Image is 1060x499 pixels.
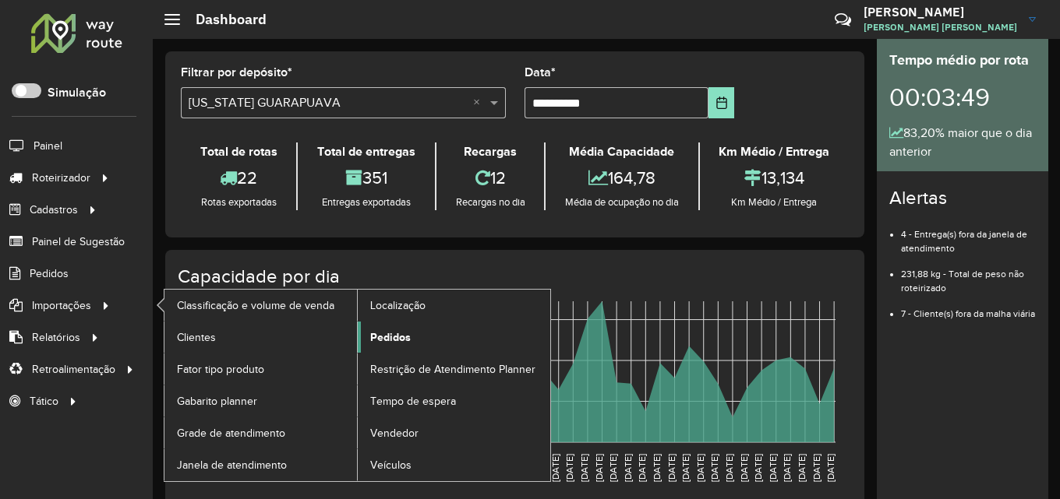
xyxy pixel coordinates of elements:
[889,124,1036,161] div: 83,20% maior que o dia anterior
[492,454,502,482] text: [DATE]
[864,20,1017,34] span: [PERSON_NAME] [PERSON_NAME]
[549,161,694,195] div: 164,78
[549,195,694,210] div: Média de ocupação no dia
[246,454,256,482] text: [DATE]
[358,353,550,385] a: Restrição de Atendimento Planner
[709,454,719,482] text: [DATE]
[302,142,430,161] div: Total de entregas
[32,170,90,186] span: Roteirizador
[463,454,473,482] text: [DATE]
[302,161,430,195] div: 351
[637,454,647,482] text: [DATE]
[889,71,1036,124] div: 00:03:49
[579,454,589,482] text: [DATE]
[178,265,849,288] h4: Capacidade por dia
[889,187,1036,209] h4: Alertas
[704,142,845,161] div: Km Médio / Entrega
[32,297,91,314] span: Importações
[448,454,458,482] text: [DATE]
[901,255,1036,295] li: 231,88 kg - Total de peso não roteirizado
[419,454,429,482] text: [DATE]
[164,449,357,480] a: Janela de atendimento
[34,138,62,154] span: Painel
[333,454,343,482] text: [DATE]
[370,425,419,441] span: Vendedor
[185,142,292,161] div: Total de rotas
[32,329,80,346] span: Relatórios
[535,454,546,482] text: [DATE]
[608,454,618,482] text: [DATE]
[370,329,411,346] span: Pedidos
[231,454,241,482] text: [DATE]
[440,142,540,161] div: Recargas
[177,393,257,409] span: Gabarito planner
[358,322,550,353] a: Pedidos
[797,454,807,482] text: [DATE]
[30,202,78,218] span: Cadastros
[318,454,328,482] text: [DATE]
[782,454,792,482] text: [DATE]
[358,385,550,416] a: Tempo de espera
[739,454,749,482] text: [DATE]
[164,417,357,448] a: Grade de atendimento
[303,454,313,482] text: [DATE]
[901,295,1036,321] li: 7 - Cliente(s) fora da malha viária
[704,161,845,195] div: 13,134
[825,454,836,482] text: [DATE]
[390,454,401,482] text: [DATE]
[362,454,372,482] text: [DATE]
[434,454,444,482] text: [DATE]
[177,361,264,378] span: Fator tipo produto
[302,195,430,210] div: Entregas exportadas
[525,63,556,82] label: Data
[549,142,694,161] div: Média Capacidade
[370,361,535,378] span: Restrição de Atendimento Planner
[405,454,415,482] text: [DATE]
[440,195,540,210] div: Recargas no dia
[30,265,69,282] span: Pedidos
[177,425,285,441] span: Grade de atendimento
[164,322,357,353] a: Clientes
[564,454,574,482] text: [DATE]
[680,454,691,482] text: [DATE]
[181,63,292,82] label: Filtrar por depósito
[260,454,270,482] text: [DATE]
[370,457,412,473] span: Veículos
[32,361,115,378] span: Retroalimentação
[164,385,357,416] a: Gabarito planner
[753,454,763,482] text: [DATE]
[370,297,426,314] span: Localização
[473,93,486,112] span: Clear all
[177,457,287,473] span: Janela de atendimento
[180,11,267,28] h2: Dashboard
[177,297,334,314] span: Classificação e volume de venda
[358,417,550,448] a: Vendedor
[901,216,1036,255] li: 4 - Entrega(s) fora da janela de atendimento
[376,454,386,482] text: [DATE]
[177,329,216,346] span: Clientes
[708,87,734,118] button: Choose Date
[864,5,1017,19] h3: [PERSON_NAME]
[30,393,58,409] span: Tático
[347,454,357,482] text: [DATE]
[889,50,1036,71] div: Tempo médio por rota
[185,195,292,210] div: Rotas exportadas
[478,454,488,482] text: [DATE]
[274,454,284,482] text: [DATE]
[521,454,532,482] text: [DATE]
[550,454,560,482] text: [DATE]
[826,3,860,37] a: Contato Rápido
[768,454,778,482] text: [DATE]
[440,161,540,195] div: 12
[507,454,517,482] text: [DATE]
[724,454,734,482] text: [DATE]
[48,83,106,102] label: Simulação
[695,454,705,482] text: [DATE]
[811,454,821,482] text: [DATE]
[666,454,677,482] text: [DATE]
[594,454,604,482] text: [DATE]
[32,234,125,250] span: Painel de Sugestão
[217,454,227,482] text: [DATE]
[358,449,550,480] a: Veículos
[623,454,633,482] text: [DATE]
